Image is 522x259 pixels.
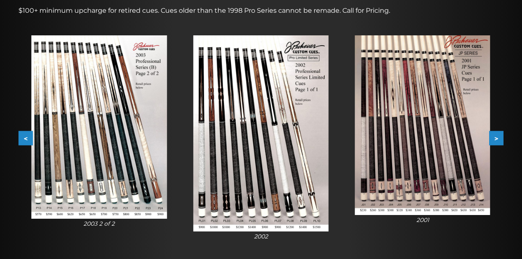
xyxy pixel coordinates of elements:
[489,131,504,146] button: >
[18,131,504,146] div: Carousel Navigation
[18,6,504,16] p: $100+ minimum upcharge for retired cues. Cues older than the 1998 Pro Series cannot be remade. Ca...
[416,216,429,224] i: 2001
[18,131,33,146] button: <
[254,233,268,240] i: 2002
[83,220,115,227] i: 2003 2 of 2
